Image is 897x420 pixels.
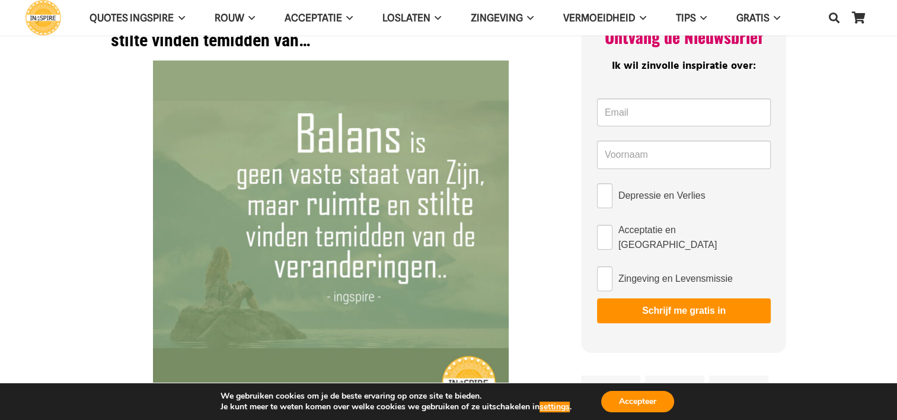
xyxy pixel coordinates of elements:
a: AcceptatieAcceptatie Menu [270,3,368,33]
a: TIPSTIPS Menu [660,3,721,33]
span: TIPS [675,12,695,24]
span: QUOTES INGSPIRE [90,12,174,24]
p: We gebruiken cookies om je de beste ervaring op onze site te bieden. [221,391,572,402]
span: ROUW [214,12,244,24]
span: Loslaten [382,12,430,24]
input: Zingeving en Levensmissie [597,266,612,291]
input: Acceptatie en [GEOGRAPHIC_DATA] [597,225,612,250]
span: GRATIS Menu [770,3,780,33]
span: Ontvang de Nieuwsbrief [605,24,763,49]
span: Zingeving Menu [523,3,534,33]
button: Schrijf me gratis in [597,298,771,323]
a: VERMOEIDHEIDVERMOEIDHEID Menu [548,3,660,33]
span: TIPS Menu [695,3,706,33]
input: Email [597,98,771,127]
span: Zingeving [471,12,523,24]
span: Acceptatie [285,12,342,24]
button: settings [540,402,570,412]
span: Zingeving en Levensmissie [618,271,733,286]
span: Depressie en Verlies [618,188,706,203]
span: Acceptatie en [GEOGRAPHIC_DATA] [618,222,771,252]
span: QUOTES INGSPIRE Menu [174,3,184,33]
span: Loslaten Menu [430,3,441,33]
a: ZingevingZingeving Menu [456,3,548,33]
span: VERMOEIDHEID [563,12,635,24]
span: Acceptatie Menu [342,3,353,33]
p: Je kunt meer te weten komen over welke cookies we gebruiken of ze uitschakelen in . [221,402,572,412]
a: LoslatenLoslaten Menu [368,3,456,33]
a: ROUWROUW Menu [199,3,269,33]
span: Ik wil zinvolle inspiratie over: [612,58,756,75]
button: Accepteer [601,391,674,412]
input: Depressie en Verlies [597,183,612,208]
a: GRATISGRATIS Menu [722,3,795,33]
span: VERMOEIDHEID Menu [635,3,646,33]
span: GRATIS [736,12,770,24]
input: Voornaam [597,141,771,169]
span: ROUW Menu [244,3,254,33]
img: Een prachtige spreuk over Balans vinden - Citaat van Inge Ingspire.nl - Balans is geen vaste staa... [153,61,509,416]
a: QUOTES INGSPIREQUOTES INGSPIRE Menu [75,3,199,33]
a: Zoeken [822,3,846,33]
